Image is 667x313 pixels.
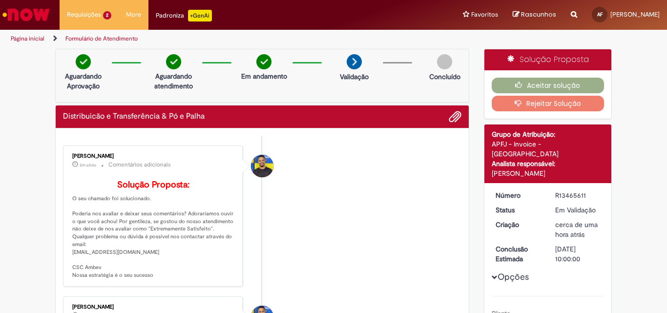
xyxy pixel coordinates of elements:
[429,72,460,82] p: Concluído
[108,161,171,169] small: Comentários adicionais
[555,220,598,239] span: cerca de uma hora atrás
[555,205,601,215] div: Em Validação
[63,112,205,121] h2: Distribuicão e Transferência & Pó e Palha Histórico de tíquete
[471,10,498,20] span: Favoritos
[241,71,287,81] p: Em andamento
[126,10,141,20] span: More
[488,190,548,200] dt: Número
[555,244,601,264] div: [DATE] 10:00:00
[484,49,612,70] div: Solução Proposta
[347,54,362,69] img: arrow-next.png
[60,71,107,91] p: Aguardando Aprovação
[80,162,96,168] time: 31/08/2025 12:44:11
[256,54,271,69] img: check-circle-green.png
[103,11,111,20] span: 2
[492,96,604,111] button: Rejeitar Solução
[72,153,235,159] div: [PERSON_NAME]
[513,10,556,20] a: Rascunhos
[492,159,604,168] div: Analista responsável:
[555,220,598,239] time: 31/08/2025 11:55:34
[437,54,452,69] img: img-circle-grey.png
[251,155,273,177] div: André Junior
[488,244,548,264] dt: Conclusão Estimada
[555,190,601,200] div: R13465611
[555,220,601,239] div: 31/08/2025 11:55:34
[492,78,604,93] button: Aceitar solução
[150,71,197,91] p: Aguardando atendimento
[65,35,138,42] a: Formulário de Atendimento
[80,162,96,168] span: 2m atrás
[521,10,556,19] span: Rascunhos
[76,54,91,69] img: check-circle-green.png
[492,129,604,139] div: Grupo de Atribuição:
[11,35,44,42] a: Página inicial
[492,168,604,178] div: [PERSON_NAME]
[72,180,235,279] p: O seu chamado foi solucionado. Poderia nos avaliar e deixar seus comentários? Adoraríamos ouvir o...
[67,10,101,20] span: Requisições
[340,72,369,82] p: Validação
[488,220,548,230] dt: Criação
[166,54,181,69] img: check-circle-green.png
[72,304,235,310] div: [PERSON_NAME]
[156,10,212,21] div: Padroniza
[7,30,438,48] ul: Trilhas de página
[610,10,660,19] span: [PERSON_NAME]
[597,11,603,18] span: AF
[188,10,212,21] p: +GenAi
[449,110,461,123] button: Adicionar anexos
[1,5,51,24] img: ServiceNow
[117,179,189,190] b: Solução Proposta:
[488,205,548,215] dt: Status
[492,139,604,159] div: APFJ - Invoice - [GEOGRAPHIC_DATA]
